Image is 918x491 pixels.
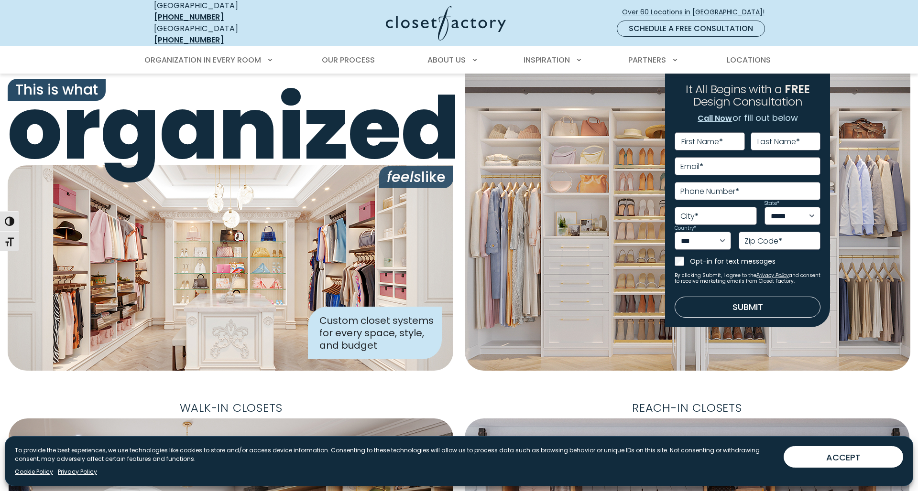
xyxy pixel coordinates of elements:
span: Walk-In Closets [172,397,290,418]
a: Privacy Policy [58,468,97,476]
span: organized [8,85,453,172]
div: [GEOGRAPHIC_DATA] [154,23,293,46]
a: Over 60 Locations in [GEOGRAPHIC_DATA]! [622,4,773,21]
a: [PHONE_NUMBER] [154,11,224,22]
span: Organization in Every Room [144,54,261,65]
span: Partners [628,54,666,65]
i: feels [387,167,421,187]
a: [PHONE_NUMBER] [154,34,224,45]
span: Over 60 Locations in [GEOGRAPHIC_DATA]! [622,7,772,17]
span: Reach-In Closets [624,397,750,418]
span: like [379,166,453,188]
span: Our Process [322,54,375,65]
a: Cookie Policy [15,468,53,476]
nav: Primary Menu [138,47,780,74]
a: Schedule a Free Consultation [617,21,765,37]
div: Custom closet systems for every space, style, and budget [308,307,442,359]
span: Inspiration [524,54,570,65]
span: Locations [727,54,771,65]
img: Closet Factory designed closet [8,165,453,371]
p: To provide the best experiences, we use technologies like cookies to store and/or access device i... [15,446,776,463]
img: Closet Factory Logo [386,6,506,41]
span: About Us [427,54,466,65]
button: ACCEPT [784,446,903,468]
